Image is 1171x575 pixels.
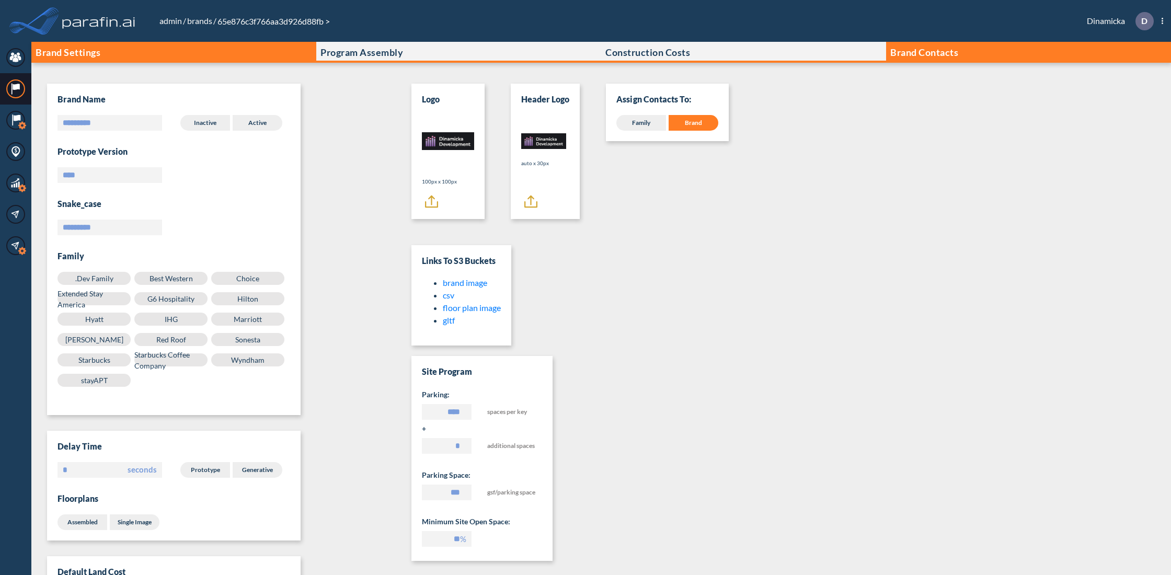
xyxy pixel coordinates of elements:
[521,133,566,149] img: Logo header
[616,94,718,105] p: Assign Contacts To:
[134,353,208,366] label: Starbucks Coffee Company
[422,389,542,400] h5: Parking:
[422,516,542,527] h5: Minimum Site Open Space:
[422,470,542,480] h5: Parking space:
[422,366,542,377] h3: Site Program
[216,16,331,26] span: 65e876c3f766aa3d926d88fb >
[158,15,186,27] li: /
[886,42,1171,63] button: Brand Contacts
[211,292,284,305] label: Hilton
[422,94,440,105] h3: Logo
[211,353,284,366] label: Wyndham
[211,272,284,285] label: Choice
[58,353,131,366] label: Starbucks
[58,374,131,387] label: stayAPT
[58,441,290,452] h3: Delay time
[316,42,601,63] button: Program Assembly
[443,303,501,313] a: floor plan image
[422,115,474,167] img: Logo
[669,115,718,131] div: Brand
[58,292,131,305] label: Extended Stay America
[58,199,290,209] h3: snake_case
[58,146,290,157] h3: Prototype Version
[58,333,131,346] label: [PERSON_NAME]
[180,462,230,478] label: Prototype
[320,47,403,57] p: Program Assembly
[616,115,666,131] div: Family
[134,272,208,285] label: Best Western
[186,15,216,27] li: /
[58,94,106,105] h3: Brand Name
[58,493,290,504] h3: Floorplans
[601,42,886,63] button: Construction Costs
[487,438,537,457] span: additional spaces
[134,313,208,326] label: IHG
[233,115,282,131] label: Active
[521,94,569,105] h3: Header Logo
[1071,12,1163,30] div: Dinamicka
[58,514,107,530] label: Assembled
[58,251,290,261] h3: Family
[422,256,501,266] h3: Links to S3 Buckets
[158,16,183,26] a: admin
[110,514,159,530] label: Single Image
[211,313,284,326] label: Marriott
[134,292,208,305] label: G6 Hospitality
[890,47,958,57] p: Brand Contacts
[487,485,537,504] span: gsf/parking space
[58,313,131,326] label: Hyatt
[1141,16,1147,26] p: D
[443,315,455,325] a: gltf
[521,159,566,167] p: auto x 30px
[443,290,454,300] a: csv
[60,10,137,31] img: logo
[422,423,542,434] h5: +
[186,16,213,26] a: brands
[605,47,690,57] p: Construction Costs
[211,333,284,346] label: Sonesta
[233,462,282,478] label: Generative
[443,278,487,287] a: brand image
[31,42,316,63] button: Brand Settings
[422,178,474,186] p: 100px x 100px
[487,404,537,423] span: spaces per key
[180,115,230,131] label: Inactive
[58,272,131,285] label: .Dev Family
[460,534,466,544] label: %
[134,333,208,346] label: Red Roof
[36,47,100,57] p: Brand Settings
